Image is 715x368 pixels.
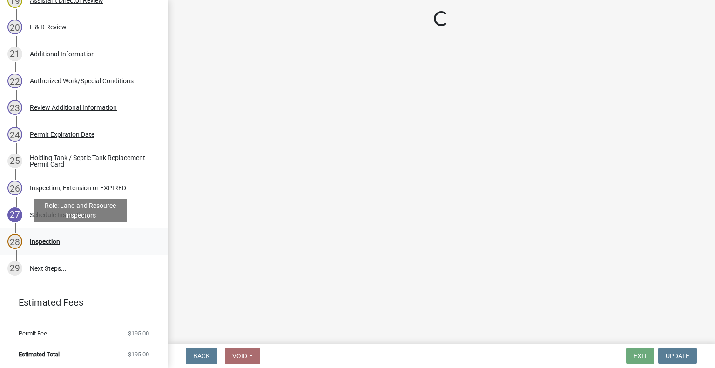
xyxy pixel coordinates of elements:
[30,51,95,57] div: Additional Information
[7,74,22,88] div: 22
[30,212,88,218] div: Schedule Inspection
[7,261,22,276] div: 29
[7,234,22,249] div: 28
[7,207,22,222] div: 27
[30,104,117,111] div: Review Additional Information
[7,154,22,168] div: 25
[19,351,60,357] span: Estimated Total
[7,293,153,312] a: Estimated Fees
[30,154,153,167] div: Holding Tank / Septic Tank Replacement Permit Card
[232,352,247,360] span: Void
[128,330,149,336] span: $195.00
[193,352,210,360] span: Back
[7,20,22,34] div: 20
[626,348,654,364] button: Exit
[7,181,22,195] div: 26
[666,352,689,360] span: Update
[186,348,217,364] button: Back
[7,100,22,115] div: 23
[7,127,22,142] div: 24
[7,47,22,61] div: 21
[128,351,149,357] span: $195.00
[30,78,134,84] div: Authorized Work/Special Conditions
[30,238,60,245] div: Inspection
[225,348,260,364] button: Void
[658,348,697,364] button: Update
[34,199,127,222] div: Role: Land and Resource Inspectors
[30,185,126,191] div: Inspection, Extension or EXPIRED
[30,131,94,138] div: Permit Expiration Date
[30,24,67,30] div: L & R Review
[19,330,47,336] span: Permit Fee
